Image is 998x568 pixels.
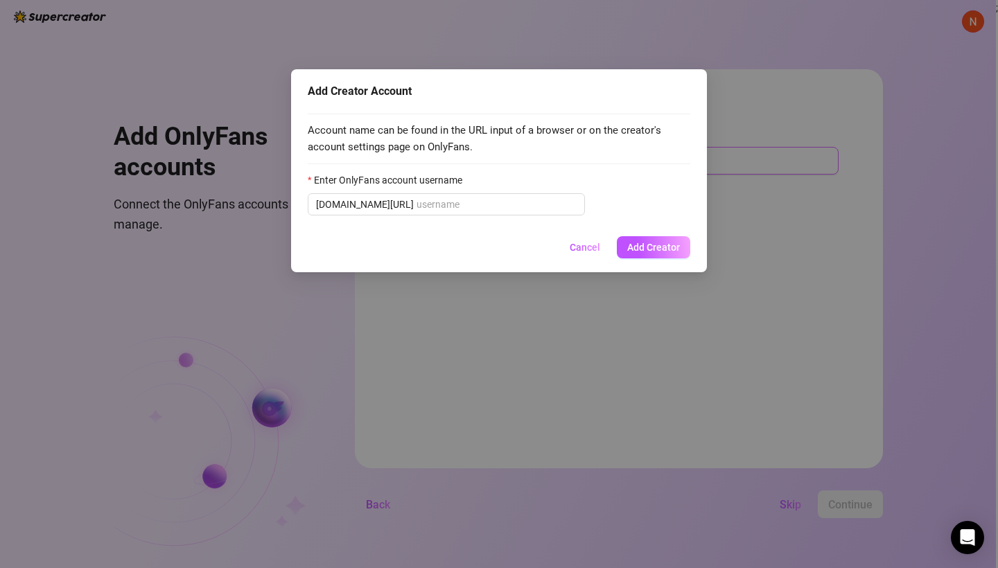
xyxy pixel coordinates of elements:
label: Enter OnlyFans account username [308,172,471,188]
button: Cancel [559,236,611,258]
span: [DOMAIN_NAME][URL] [316,197,414,212]
span: Add Creator [627,242,680,253]
div: Add Creator Account [308,83,690,100]
div: Open Intercom Messenger [951,521,984,554]
span: Cancel [570,242,600,253]
button: Add Creator [617,236,690,258]
span: Account name can be found in the URL input of a browser or on the creator's account settings page... [308,123,690,155]
input: Enter OnlyFans account username [417,197,577,212]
